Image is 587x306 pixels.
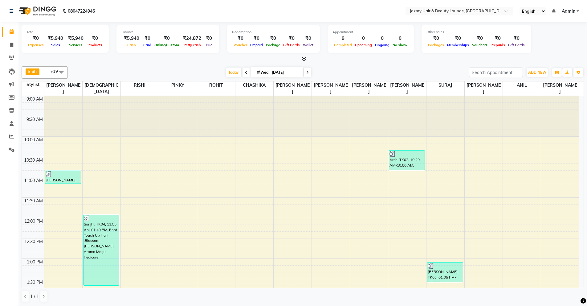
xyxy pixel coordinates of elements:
div: 10:00 AM [23,137,44,143]
b: 08047224946 [68,2,95,20]
span: SURAJ [426,81,464,89]
span: Ongoing [373,43,391,47]
span: Expenses [26,43,45,47]
span: [PERSON_NAME] [274,81,312,96]
span: [PERSON_NAME] [465,81,503,96]
div: Appointment [332,30,409,35]
span: Petty cash [182,43,202,47]
div: ₹0 [204,35,214,42]
span: Services [67,43,84,47]
div: ₹0 [142,35,153,42]
div: Arsh, TK02, 10:20 AM-10:50 AM, Haircut & Hair Styling ([DEMOGRAPHIC_DATA]) - Hair Cut [389,151,425,170]
div: ₹0 [489,35,507,42]
span: Wed [255,70,270,75]
div: ₹0 [507,35,526,42]
span: Cash [126,43,137,47]
span: [DEMOGRAPHIC_DATA] [83,81,120,96]
div: ₹5,940 [66,35,86,42]
img: logo [16,2,58,20]
span: Gift Cards [507,43,526,47]
span: 1 / 1 [30,293,39,300]
div: Redemption [232,30,315,35]
div: ₹0 [153,35,181,42]
span: Admin [562,8,575,14]
div: ₹0 [426,35,446,42]
div: ₹0 [301,35,315,42]
span: ANIL [503,81,541,89]
div: 10:30 AM [23,157,44,163]
span: Due [204,43,214,47]
span: CHASHIKA [235,81,273,89]
div: ₹5,940 [121,35,142,42]
span: Memberships [446,43,471,47]
input: Search Appointment [469,68,523,77]
input: 2025-09-03 [270,68,301,77]
div: 9:00 AM [25,96,44,102]
span: +19 [51,69,63,74]
div: 0 [391,35,409,42]
span: Online/Custom [153,43,181,47]
div: ₹24,872 [181,35,204,42]
span: ADD NEW [528,70,546,75]
div: Finance [121,30,214,35]
div: ₹0 [282,35,301,42]
div: 1:00 PM [26,259,44,265]
span: [PERSON_NAME] [44,81,82,96]
div: ₹0 [446,35,471,42]
span: [PERSON_NAME] [388,81,426,96]
span: Vouchers [471,43,489,47]
span: RISHI [121,81,159,89]
span: Today [226,68,241,77]
span: Sales [50,43,62,47]
div: Stylist [22,81,44,88]
div: Sanjhi, TK04, 11:55 AM-01:40 PM, Root Touch Up Half ,Blossom [PERSON_NAME] Aroma Magic Pedicure [84,215,119,285]
div: ₹0 [232,35,249,42]
div: 9 [332,35,353,42]
span: Wallet [301,43,315,47]
span: Prepaids [489,43,507,47]
span: Card [142,43,153,47]
span: Gift Cards [282,43,301,47]
div: 0 [353,35,373,42]
span: Upcoming [353,43,373,47]
span: Anil [27,69,35,74]
a: x [35,69,38,74]
div: 12:30 PM [23,238,44,245]
div: 11:00 AM [23,177,44,184]
div: [PERSON_NAME], TK01, 10:50 AM-11:10 AM, drapping [45,171,81,184]
div: Other sales [426,30,526,35]
span: ROHIT [197,81,235,89]
div: ₹0 [264,35,282,42]
div: [PERSON_NAME], TK03, 01:05 PM-01:35 PM, Haircut Without Head Wash ([DEMOGRAPHIC_DATA]) [427,263,463,282]
div: ₹5,940 [45,35,66,42]
span: [PERSON_NAME] [312,81,350,96]
span: Products [86,43,104,47]
span: [PERSON_NAME] [350,81,388,96]
div: 9:30 AM [25,116,44,123]
div: ₹0 [249,35,264,42]
div: 11:30 AM [23,198,44,204]
span: No show [391,43,409,47]
div: ₹0 [26,35,45,42]
button: ADD NEW [527,68,548,77]
span: Package [264,43,282,47]
span: Prepaid [249,43,264,47]
div: 1:30 PM [26,279,44,286]
div: ₹0 [86,35,104,42]
span: Completed [332,43,353,47]
span: Packages [426,43,446,47]
div: 0 [373,35,391,42]
div: ₹0 [471,35,489,42]
span: Voucher [232,43,249,47]
div: 12:00 PM [23,218,44,225]
span: [PERSON_NAME] [541,81,579,96]
span: PINKY [159,81,197,89]
div: Total [26,30,104,35]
